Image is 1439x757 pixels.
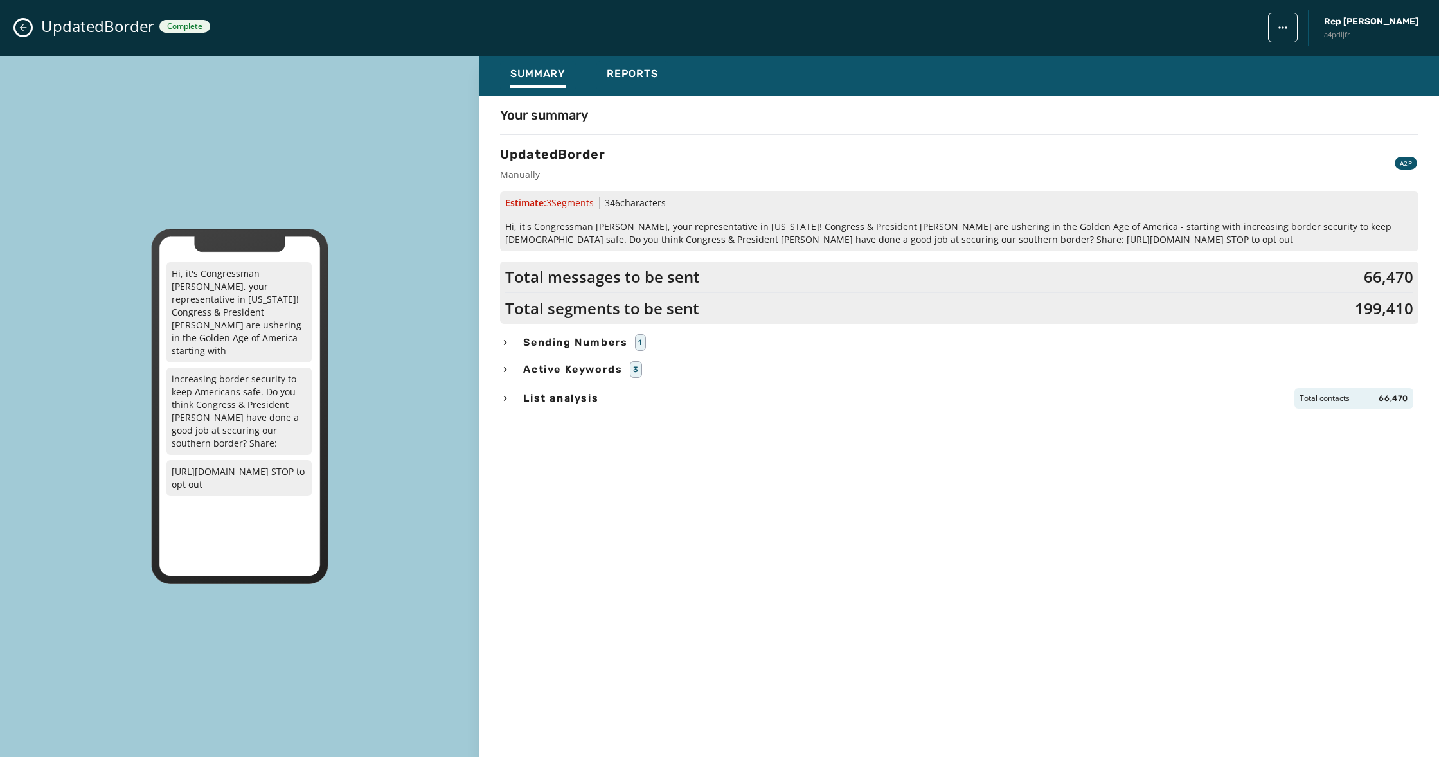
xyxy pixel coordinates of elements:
[500,168,605,181] span: Manually
[1268,13,1298,42] button: broadcast action menu
[505,267,700,287] span: Total messages to be sent
[500,61,576,91] button: Summary
[596,61,668,91] button: Reports
[1395,157,1417,170] div: A2P
[1324,15,1418,28] span: Rep [PERSON_NAME]
[505,197,594,209] span: Estimate:
[521,335,630,350] span: Sending Numbers
[635,334,646,351] div: 1
[521,362,625,377] span: Active Keywords
[500,106,588,124] h4: Your summary
[500,388,1418,409] button: List analysisTotal contacts66,470
[166,368,312,455] p: increasing border security to keep Americans safe. Do you think Congress & President [PERSON_NAME...
[500,145,605,163] h3: UpdatedBorder
[607,67,658,80] span: Reports
[166,262,312,362] p: Hi, it's Congressman [PERSON_NAME], your representative in [US_STATE]! Congress & President [PERS...
[546,197,594,209] span: 3 Segment s
[630,361,642,378] div: 3
[166,460,312,496] p: [URL][DOMAIN_NAME] STOP to opt out
[500,334,1418,351] button: Sending Numbers1
[505,220,1413,246] span: Hi, it's Congressman [PERSON_NAME], your representative in [US_STATE]! Congress & President [PERS...
[521,391,601,406] span: List analysis
[1379,393,1408,404] span: 66,470
[1324,30,1418,40] span: a4pdijfr
[500,361,1418,378] button: Active Keywords3
[505,298,699,319] span: Total segments to be sent
[605,197,666,209] span: 346 characters
[1355,298,1413,319] span: 199,410
[1300,393,1350,404] span: Total contacts
[510,67,566,80] span: Summary
[1364,267,1413,287] span: 66,470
